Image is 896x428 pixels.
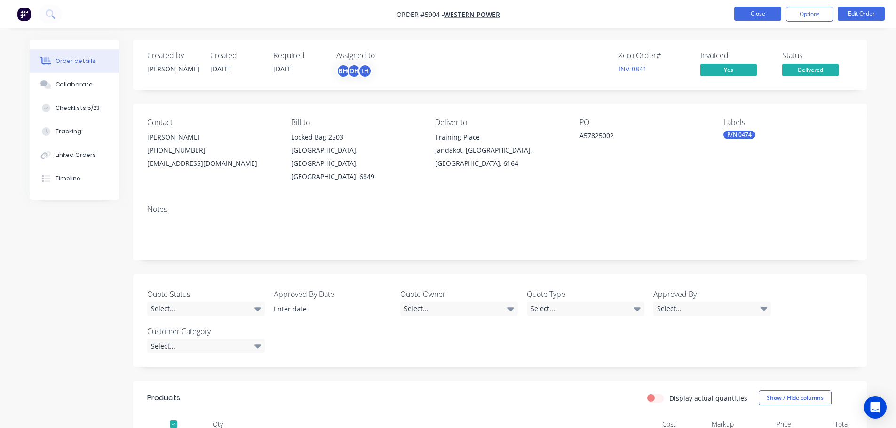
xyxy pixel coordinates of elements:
div: Assigned to [336,51,430,60]
div: Required [273,51,325,60]
button: Options [786,7,833,22]
div: Created by [147,51,199,60]
div: Locked Bag 2503 [291,131,420,144]
button: Timeline [30,167,119,190]
div: Jandakot, [GEOGRAPHIC_DATA], [GEOGRAPHIC_DATA], 6164 [435,144,564,170]
button: Show / Hide columns [759,390,832,405]
div: Select... [400,302,518,316]
label: Customer Category [147,326,265,337]
a: INV-0841 [618,64,647,73]
div: Bill to [291,118,420,127]
label: Quote Type [527,288,644,300]
div: Products [147,392,180,404]
a: Western Power [444,10,500,19]
div: [PERSON_NAME][PHONE_NUMBER][EMAIL_ADDRESS][DOMAIN_NAME] [147,131,276,170]
div: DH [347,64,361,78]
button: Collaborate [30,73,119,96]
input: Enter date [267,302,384,316]
div: Contact [147,118,276,127]
div: Created [210,51,262,60]
span: Order #5904 - [396,10,444,19]
div: Linked Orders [56,151,96,159]
label: Quote Owner [400,288,518,300]
div: Locked Bag 2503[GEOGRAPHIC_DATA], [GEOGRAPHIC_DATA], [GEOGRAPHIC_DATA], 6849 [291,131,420,183]
button: Close [734,7,781,21]
div: Select... [147,339,265,353]
div: Order details [56,57,95,65]
img: Factory [17,7,31,21]
button: Tracking [30,120,119,143]
button: Edit Order [838,7,885,21]
div: A57825002 [579,131,697,144]
div: PO [579,118,708,127]
button: Delivered [782,64,839,78]
label: Approved By [653,288,771,300]
span: [DATE] [210,64,231,73]
div: LH [358,64,372,78]
div: Tracking [56,127,81,136]
div: BH [336,64,350,78]
div: Training PlaceJandakot, [GEOGRAPHIC_DATA], [GEOGRAPHIC_DATA], 6164 [435,131,564,170]
div: [PERSON_NAME] [147,131,276,144]
div: [GEOGRAPHIC_DATA], [GEOGRAPHIC_DATA], [GEOGRAPHIC_DATA], 6849 [291,144,420,183]
div: P/N 0474 [723,131,755,139]
div: Labels [723,118,852,127]
div: Training Place [435,131,564,144]
div: Deliver to [435,118,564,127]
label: Quote Status [147,288,265,300]
label: Display actual quantities [669,393,747,403]
span: Yes [700,64,757,76]
div: Xero Order # [618,51,689,60]
div: Collaborate [56,80,93,89]
div: Invoiced [700,51,771,60]
button: Checklists 5/23 [30,96,119,120]
div: Select... [653,302,771,316]
div: [PERSON_NAME] [147,64,199,74]
div: Timeline [56,174,80,183]
div: Notes [147,205,853,214]
button: Order details [30,49,119,73]
label: Approved By Date [274,288,391,300]
button: Linked Orders [30,143,119,167]
div: Status [782,51,853,60]
div: [EMAIL_ADDRESS][DOMAIN_NAME] [147,157,276,170]
div: Select... [527,302,644,316]
div: Open Intercom Messenger [864,396,887,419]
div: Select... [147,302,265,316]
span: Delivered [782,64,839,76]
div: Checklists 5/23 [56,104,100,112]
span: [DATE] [273,64,294,73]
button: BHDHLH [336,64,372,78]
div: [PHONE_NUMBER] [147,144,276,157]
